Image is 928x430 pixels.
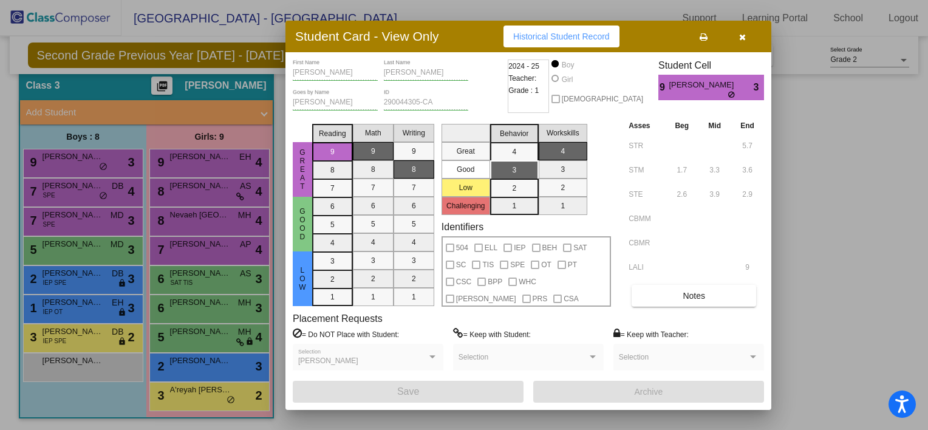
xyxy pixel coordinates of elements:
[295,29,439,44] h3: Student Card - View Only
[442,221,483,233] label: Identifiers
[542,241,558,255] span: BEH
[754,80,764,95] span: 3
[533,292,548,306] span: PRS
[632,285,756,307] button: Notes
[626,119,665,132] th: Asses
[456,258,466,272] span: SC
[397,386,419,397] span: Save
[541,258,551,272] span: OT
[562,92,643,106] span: [DEMOGRAPHIC_DATA]
[298,357,358,365] span: [PERSON_NAME]
[629,258,662,276] input: assessment
[561,60,575,70] div: Boy
[293,98,378,107] input: goes by name
[513,32,610,41] span: Historical Student Record
[573,241,587,255] span: SAT
[456,292,516,306] span: [PERSON_NAME]
[293,328,399,340] label: = Do NOT Place with Student:
[384,98,469,107] input: Enter ID
[629,234,662,252] input: assessment
[629,185,662,203] input: assessment
[456,241,468,255] span: 504
[635,387,663,397] span: Archive
[453,328,531,340] label: = Keep with Student:
[485,241,497,255] span: ELL
[508,84,539,97] span: Grade : 1
[510,258,525,272] span: SPE
[533,381,764,403] button: Archive
[629,210,662,228] input: assessment
[488,275,502,289] span: BPP
[629,161,662,179] input: assessment
[629,137,662,155] input: assessment
[508,60,539,72] span: 2024 - 25
[669,79,736,91] span: [PERSON_NAME]
[482,258,494,272] span: TIS
[519,275,536,289] span: WHC
[698,119,731,132] th: Mid
[658,80,669,95] span: 9
[508,72,536,84] span: Teacher:
[293,313,383,324] label: Placement Requests
[297,148,308,191] span: Great
[683,291,705,301] span: Notes
[658,60,764,71] h3: Student Cell
[514,241,525,255] span: IEP
[561,74,573,85] div: Girl
[293,381,524,403] button: Save
[564,292,579,306] span: CSA
[613,328,689,340] label: = Keep with Teacher:
[297,266,308,292] span: Low
[456,275,471,289] span: CSC
[568,258,577,272] span: PT
[503,26,619,47] button: Historical Student Record
[731,119,764,132] th: End
[665,119,698,132] th: Beg
[297,207,308,241] span: Good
